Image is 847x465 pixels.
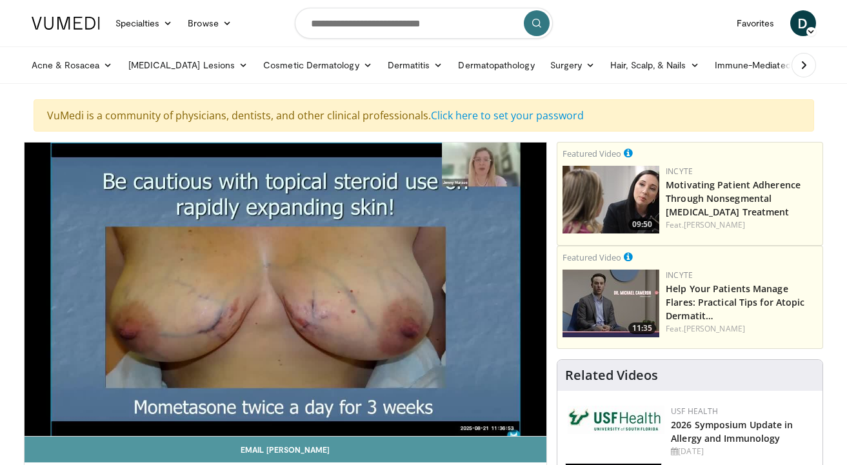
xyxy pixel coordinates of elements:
a: D [790,10,816,36]
a: Cosmetic Dermatology [255,52,379,78]
small: Featured Video [563,148,621,159]
a: Acne & Rosacea [24,52,121,78]
a: Email [PERSON_NAME] [25,437,547,462]
a: Dermatopathology [450,52,542,78]
small: Featured Video [563,252,621,263]
img: VuMedi Logo [32,17,100,30]
div: Feat. [666,219,817,231]
a: Motivating Patient Adherence Through Nonsegmental [MEDICAL_DATA] Treatment [666,179,801,218]
div: Feat. [666,323,817,335]
video-js: Video Player [25,143,547,437]
img: 39505ded-af48-40a4-bb84-dee7792dcfd5.png.150x105_q85_crop-smart_upscale.jpg [563,166,659,233]
div: [DATE] [671,446,812,457]
input: Search topics, interventions [295,8,553,39]
h4: Related Videos [565,368,658,383]
a: USF Health [671,406,718,417]
span: 09:50 [628,219,656,230]
a: Dermatitis [380,52,451,78]
a: [PERSON_NAME] [684,323,745,334]
a: Immune-Mediated [707,52,812,78]
span: 11:35 [628,322,656,334]
a: [MEDICAL_DATA] Lesions [121,52,256,78]
a: [PERSON_NAME] [684,219,745,230]
a: Favorites [729,10,782,36]
a: Browse [180,10,239,36]
img: 601112bd-de26-4187-b266-f7c9c3587f14.png.150x105_q85_crop-smart_upscale.jpg [563,270,659,337]
a: Hair, Scalp, & Nails [603,52,706,78]
a: Help Your Patients Manage Flares: Practical Tips for Atopic Dermatit… [666,282,804,322]
a: 2026 Symposium Update in Allergy and Immunology [671,419,793,444]
a: Incyte [666,270,693,281]
div: VuMedi is a community of physicians, dentists, and other clinical professionals. [34,99,814,132]
a: 09:50 [563,166,659,233]
a: Incyte [666,166,693,177]
a: Surgery [543,52,603,78]
a: Click here to set your password [431,108,584,123]
img: 6ba8804a-8538-4002-95e7-a8f8012d4a11.png.150x105_q85_autocrop_double_scale_upscale_version-0.2.jpg [568,406,664,434]
a: 11:35 [563,270,659,337]
a: Specialties [108,10,181,36]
